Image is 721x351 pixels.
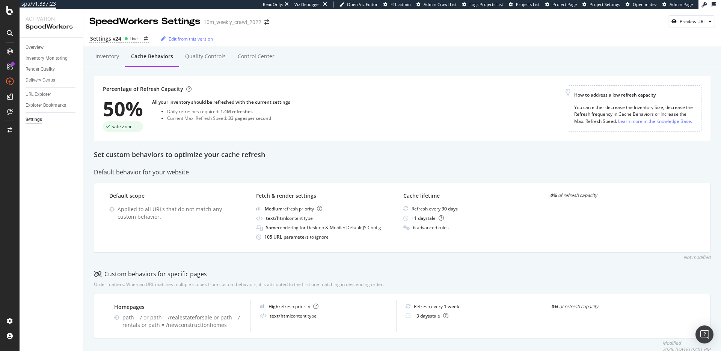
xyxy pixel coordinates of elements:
[574,104,695,125] div: You can either decrease the Inventory Size, decrease the Refresh frequency in Cache Behaviors or ...
[414,313,430,319] b: + 3 days
[339,2,378,8] a: Open Viz Editor
[26,54,68,62] div: Inventory Monitoring
[89,15,201,28] div: SpeedWorkers Settings
[516,2,540,7] span: Projects List
[263,2,283,8] div: ReadOnly:
[266,215,287,221] b: text/html
[413,224,449,231] div: advanced rules
[169,36,213,42] div: Edit from this version
[185,53,226,60] div: Quality Controls
[347,2,378,7] span: Open Viz Editor
[618,117,692,125] a: Learn more in the Knowledge Base.
[94,168,710,177] div: Default behavior for your website
[633,2,657,7] span: Open in dev
[264,20,269,25] div: arrow-right-arrow-left
[167,115,290,121] div: Current Max. Refresh Speed:
[383,2,411,8] a: FTL admin
[26,91,51,98] div: URL Explorer
[26,65,78,73] a: Render Quality
[220,108,253,115] div: 1.4M refreshes
[268,303,318,310] div: refresh priority
[550,192,557,198] strong: 0%
[670,2,693,7] span: Admin Page
[412,215,444,221] div: stale
[94,281,384,287] div: Order matters. When an URL matches multiple scopes from custom behaviors, it is attributed to the...
[412,215,425,221] b: + 1 day
[26,15,77,23] div: Activation
[26,91,78,98] a: URL Explorer
[26,54,78,62] a: Inventory Monitoring
[551,303,679,310] div: of refresh capacity
[114,303,241,311] div: Homepages
[403,192,532,200] div: Cache lifetime
[264,234,310,240] b: 105 URL parameters
[144,36,148,41] div: arrow-right-arrow-left
[264,234,329,240] div: to ignore
[204,18,261,26] div: 10m_weekly_crawl_2022
[158,33,213,45] button: Edit from this version
[442,206,458,212] b: 30 days
[26,76,56,84] div: Delivery Center
[695,325,713,343] div: Open Intercom Messenger
[469,2,503,7] span: Logs Projects List
[268,303,279,310] b: High
[294,2,321,8] div: Viz Debugger:
[265,206,322,212] div: refresh priority
[414,303,459,310] div: Refresh every
[413,224,416,231] b: 6
[270,313,317,319] div: content type
[574,92,695,98] div: How to address a low refresh capacity
[416,2,457,8] a: Admin Crawl List
[26,44,44,51] div: Overview
[238,53,275,60] div: Control Center
[545,2,577,8] a: Project Page
[94,150,710,160] div: Set custom behaviors to optimize your cache refresh
[266,224,381,231] div: rendering for Desktop & Mobile: Default JS Config
[582,2,620,8] a: Project Settings
[152,99,290,105] div: All your inventory should be refreshed with the current settings
[414,313,448,319] div: stale
[683,254,710,260] div: Not modified
[228,115,271,121] div: 33 pages per second
[131,53,173,60] div: Cache behaviors
[26,23,77,31] div: SpeedWorkers
[26,116,78,124] a: Settings
[95,53,119,60] div: Inventory
[256,192,385,200] div: Fetch & render settings
[552,2,577,7] span: Project Page
[266,224,278,231] b: Same
[662,2,693,8] a: Admin Page
[551,303,558,310] strong: 0%
[260,304,264,308] img: cRr4yx4cyByr8BeLxltRlzBPIAAAAAElFTkSuQmCC
[550,192,679,198] div: of refresh capacity
[391,2,411,7] span: FTL admin
[626,2,657,8] a: Open in dev
[26,65,55,73] div: Render Quality
[256,207,261,210] img: j32suk7ufU7viAAAAAElFTkSuQmCC
[26,44,78,51] a: Overview
[412,206,458,212] div: Refresh every
[26,101,66,109] div: Explorer Bookmarks
[112,124,133,129] span: Safe Zone
[26,101,78,109] a: Explorer Bookmarks
[26,76,78,84] a: Delivery Center
[94,270,207,278] div: Custom behaviors for specific pages
[130,35,138,42] div: Live
[590,2,620,7] span: Project Settings
[265,206,282,212] b: Medium
[122,314,241,329] div: path = / or path = /realestateforsale or path = /rentals or path = /newconstructionhomes
[103,121,143,132] div: success label
[266,215,313,221] div: content type
[103,85,192,93] div: Percentage of Refresh Capacity
[462,2,503,8] a: Logs Projects List
[167,108,290,115] div: Daily refreshes required:
[109,192,238,200] div: Default scope
[509,2,540,8] a: Projects List
[118,206,238,221] div: Applied to all URLs that do not match any custom behavior.
[26,116,42,124] div: Settings
[103,99,143,118] div: 50%
[270,313,291,319] b: text/html
[90,35,121,42] div: Settings v24
[444,303,459,310] b: 1 week
[668,15,715,27] button: Preview URL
